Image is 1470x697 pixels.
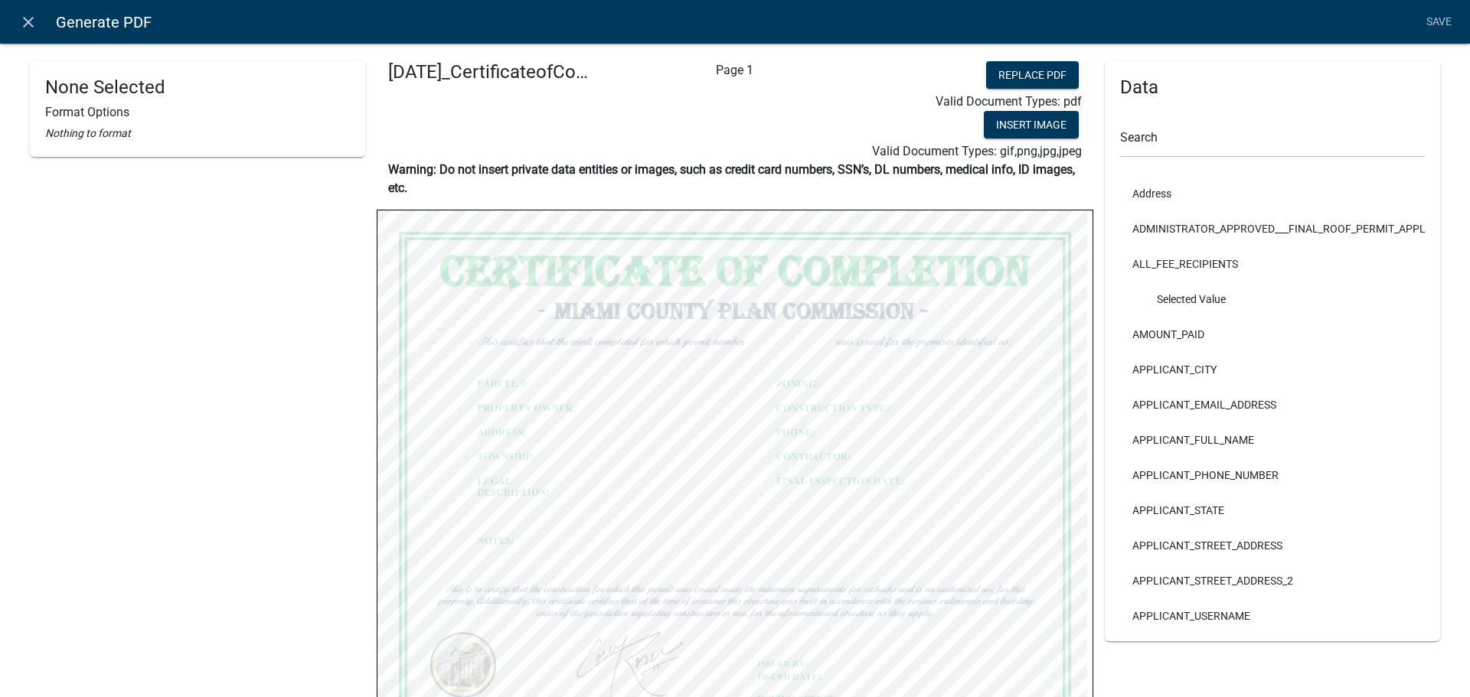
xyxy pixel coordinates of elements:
[19,13,38,31] i: close
[45,105,350,119] h6: Format Options
[45,127,131,139] i: Nothing to format
[388,61,604,83] h4: [DATE]_CertificateofCompletion_TEMPLATE.pdf
[986,61,1079,89] button: Replace PDF
[1120,493,1425,528] li: APPLICANT_STATE
[1120,352,1425,387] li: APPLICANT_CITY
[1120,528,1425,563] li: APPLICANT_STREET_ADDRESS
[56,7,152,37] span: Generate PDF
[936,94,1082,109] span: Valid Document Types: pdf
[388,161,1082,197] p: Warning: Do not insert private data entities or images, such as credit card numbers, SSN’s, DL nu...
[1120,563,1425,598] li: APPLICANT_STREET_ADDRESS_2
[1120,77,1425,99] h4: Data
[716,63,753,77] span: Page 1
[984,111,1079,138] button: Insert Image
[1120,176,1425,211] li: Address
[1120,598,1425,633] li: APPLICANT_USERNAME
[1120,317,1425,352] li: AMOUNT_PAID
[1120,246,1425,282] li: ALL_FEE_RECIPIENTS
[872,144,1082,158] span: Valid Document Types: gif,png,jpg,jpeg
[1419,8,1458,37] a: Save
[1120,282,1425,317] li: Selected Value
[1120,422,1425,458] li: APPLICANT_FULL_NAME
[1120,211,1425,246] li: ADMINISTRATOR_APPROVED___FINAL_ROOF_PERMIT_APPLICATION_DOCUMENT_URL
[1120,387,1425,422] li: APPLICANT_EMAIL_ADDRESS
[1120,458,1425,493] li: APPLICANT_PHONE_NUMBER
[45,77,350,99] h4: None Selected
